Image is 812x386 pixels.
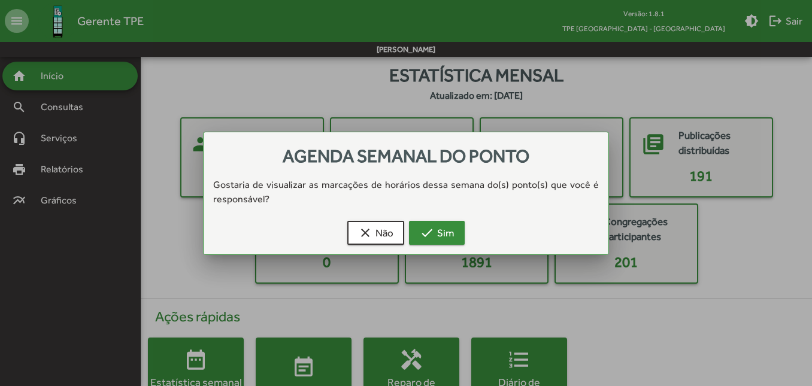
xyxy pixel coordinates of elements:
button: Sim [409,221,465,245]
mat-icon: check [420,226,434,240]
span: Não [358,222,393,244]
div: Gostaria de visualizar as marcações de horários dessa semana do(s) ponto(s) que você é responsável? [204,178,608,206]
mat-icon: clear [358,226,372,240]
span: Agenda semanal do ponto [283,145,529,166]
button: Não [347,221,404,245]
span: Sim [420,222,454,244]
